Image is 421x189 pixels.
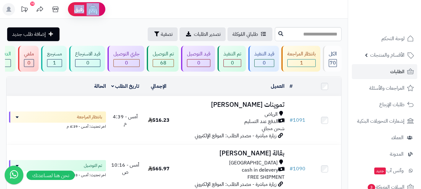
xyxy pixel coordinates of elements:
div: قيد الاسترجاع [75,50,100,58]
span: بانتظار المراجعة [77,114,102,120]
span: 70 [330,59,336,67]
span: المدونة [390,150,404,158]
img: ai-face.png [87,3,99,16]
span: الرياض [265,111,278,118]
div: اخر تحديث: أمس - 4:39 م [9,123,106,129]
div: 0 [255,59,274,67]
a: العملاء [352,130,417,145]
span: 1 [300,59,303,67]
a: بانتظار المراجعة 1 [280,46,322,72]
span: [GEOGRAPHIC_DATA] [229,159,278,167]
span: # [289,165,293,172]
a: تاريخ الطلب [111,83,140,90]
div: جاري التوصيل [113,50,140,58]
h3: تموينات [PERSON_NAME] [178,101,285,108]
span: المراجعات والأسئلة [369,84,404,92]
a: # [289,83,293,90]
span: تصدير الطلبات [194,31,221,38]
span: جديد [374,168,386,174]
span: الأقسام والمنتجات [370,51,404,59]
div: 10 [30,2,35,6]
a: جاري التوصيل 0 [106,46,146,72]
span: لوحة التحكم [381,34,404,43]
span: أمس - 4:39 م [113,113,138,128]
span: 516.23 [148,116,170,124]
span: زيارة مباشرة - مصدر الطلب: الموقع الإلكتروني [195,132,276,139]
div: 0 [75,59,100,67]
a: #1090 [289,165,305,172]
span: 0 [125,59,128,67]
a: تم التنفيذ 0 [216,46,247,72]
button: تصفية [148,27,178,41]
span: 1 [53,59,56,67]
div: تم التنفيذ [223,50,241,58]
span: رفيق [74,6,84,13]
a: إضافة طلب جديد [7,27,60,41]
span: إضافة طلب جديد [12,31,46,38]
a: وآتس آبجديد [352,163,417,178]
div: 1 [47,59,62,67]
a: تم التوصيل 68 [146,46,180,72]
span: 565.97 [148,165,170,172]
span: تم التوصيل [84,163,102,169]
span: تصفية [161,31,173,38]
a: الطلبات [352,64,417,79]
span: 0 [197,59,200,67]
img: logo-2.png [379,10,415,23]
a: المراجعات والأسئلة [352,81,417,96]
div: 0 [114,59,139,67]
span: # [289,116,293,124]
span: وآتس آب [374,166,404,175]
span: FREE SHIPMENT [247,173,285,181]
div: 0 [187,59,210,67]
span: الدفع عند التسليم [244,118,278,125]
div: مسترجع [47,50,62,58]
div: قيد التنفيذ [254,50,274,58]
a: ملغي 0 [17,46,40,72]
a: قيد الاسترجاع 0 [68,46,106,72]
span: العملاء [391,133,404,142]
span: طلبات الإرجاع [379,100,404,109]
a: تحديثات المنصة [17,3,32,17]
a: الحالة [94,83,106,90]
span: 0 [86,59,89,67]
a: العميل [271,83,285,90]
span: 68 [160,59,166,67]
span: طلباتي المُوكلة [232,31,258,38]
a: إشعارات التحويلات البنكية [352,114,417,129]
div: قيد التوصيل [187,50,210,58]
a: طلبات الإرجاع [352,97,417,112]
span: الطلبات [390,67,404,76]
a: مسترجع 1 [40,46,68,72]
a: طلباتي المُوكلة [227,27,272,41]
a: قيد التنفيذ 0 [247,46,280,72]
div: 68 [153,59,174,67]
span: cash in delevery [242,167,278,174]
div: تم التوصيل [153,50,174,58]
a: الإجمالي [151,83,166,90]
div: 0 [224,59,241,67]
a: #1091 [289,116,305,124]
h3: بقالة [PERSON_NAME] [178,150,285,157]
div: 1 [288,59,315,67]
a: لوحة التحكم [352,31,417,46]
div: 0 [24,59,34,67]
span: زيارة مباشرة - مصدر الطلب: الموقع الإلكتروني [195,181,276,188]
a: قيد التوصيل 0 [180,46,216,72]
span: أمس - 10:16 ص [111,161,139,176]
div: بانتظار المراجعة [287,50,316,58]
span: إشعارات التحويلات البنكية [357,117,404,125]
a: الكل70 [322,46,343,72]
div: ملغي [24,50,34,58]
span: 0 [27,59,31,67]
div: الكل [329,50,337,58]
a: تصدير الطلبات [179,27,226,41]
span: 0 [263,59,266,67]
span: شحن مجاني [262,125,285,132]
span: 0 [231,59,234,67]
a: المدونة [352,147,417,162]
